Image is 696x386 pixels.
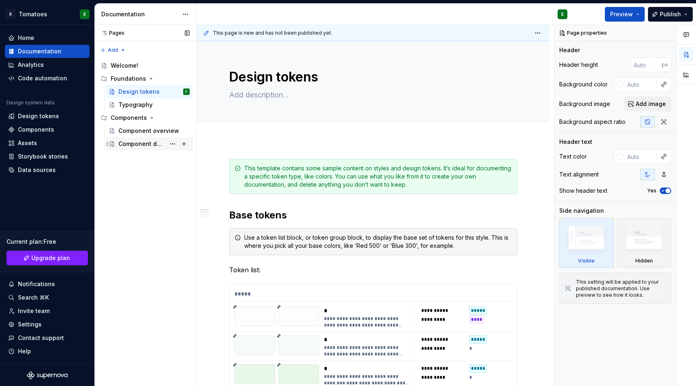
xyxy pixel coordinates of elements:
[647,187,657,194] label: Yes
[228,67,516,87] textarea: Design tokens
[648,7,693,22] button: Publish
[5,123,90,136] a: Components
[229,209,517,222] h2: Base tokens
[5,304,90,318] a: Invite team
[244,234,512,250] div: Use a token list block, or token group block, to display the base set of tokens for this style. T...
[105,85,193,98] a: Design tokensE
[5,150,90,163] a: Storybook stories
[561,11,564,18] div: E
[98,44,128,56] button: Add
[105,98,193,111] a: Typography
[617,218,672,268] div: Hidden
[105,124,193,137] a: Component overview
[5,110,90,123] a: Design tokens
[83,11,86,18] div: E
[19,10,47,18] div: Tomatoes
[118,101,153,109] div: Typography
[18,280,55,288] div: Notifications
[244,164,512,189] div: This template contains some sample content on styles and design tokens. It’s ideal for documentin...
[98,72,193,85] div: Foundations
[213,30,332,36] span: This page is new and has not been published yet.
[624,97,671,111] button: Add image
[630,57,662,72] input: Auto
[18,347,31,355] div: Help
[18,166,56,174] div: Data sources
[18,47,61,55] div: Documentation
[578,258,595,264] div: Visible
[18,293,49,302] div: Search ⌘K
[559,61,598,69] div: Header height
[559,100,610,108] div: Background image
[5,58,90,71] a: Analytics
[5,331,90,344] button: Contact support
[18,307,50,315] div: Invite team
[98,59,193,150] div: Page tree
[5,345,90,358] button: Help
[2,5,93,23] button: BTomatoesE
[559,187,607,195] div: Show header text
[105,137,193,150] a: Component detail
[7,238,88,246] div: Current plan : Free
[559,118,626,126] div: Background aspect ratio
[111,75,146,83] div: Foundations
[5,291,90,304] button: Search ⌘K
[18,74,67,82] div: Code automation
[5,278,90,291] button: Notifications
[18,334,64,342] div: Contact support
[18,320,42,329] div: Settings
[559,170,599,179] div: Text alignment
[111,62,138,70] div: Welcome!
[624,77,657,92] input: Auto
[98,59,193,72] a: Welcome!
[18,61,44,69] div: Analytics
[108,47,118,53] span: Add
[101,10,178,18] div: Documentation
[5,318,90,331] a: Settings
[186,88,187,96] div: E
[605,7,645,22] button: Preview
[5,31,90,44] a: Home
[18,112,59,120] div: Design tokens
[27,371,68,379] svg: Supernova Logo
[662,62,668,68] p: px
[18,126,54,134] div: Components
[98,111,193,124] div: Components
[610,10,633,18] span: Preview
[559,152,587,161] div: Text color
[636,100,666,108] span: Add image
[5,137,90,150] a: Assets
[98,30,125,36] div: Pages
[660,10,681,18] span: Publish
[576,279,666,298] div: This setting will be applied to your published documentation. Use preview to see how it looks.
[559,207,604,215] div: Side navigation
[559,46,580,54] div: Header
[5,45,90,58] a: Documentation
[559,138,592,146] div: Header text
[5,163,90,176] a: Data sources
[18,34,34,42] div: Home
[118,127,179,135] div: Component overview
[635,258,653,264] div: Hidden
[6,9,15,19] div: B
[229,265,517,275] p: Token list:
[111,114,147,122] div: Components
[31,254,70,262] span: Upgrade plan
[559,218,614,268] div: Visible
[118,140,165,148] div: Component detail
[5,72,90,85] a: Code automation
[18,139,37,147] div: Assets
[624,149,657,164] input: Auto
[7,251,88,265] button: Upgrade plan
[7,99,55,106] div: Design system data
[18,152,68,161] div: Storybook stories
[559,80,608,88] div: Background color
[118,88,160,96] div: Design tokens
